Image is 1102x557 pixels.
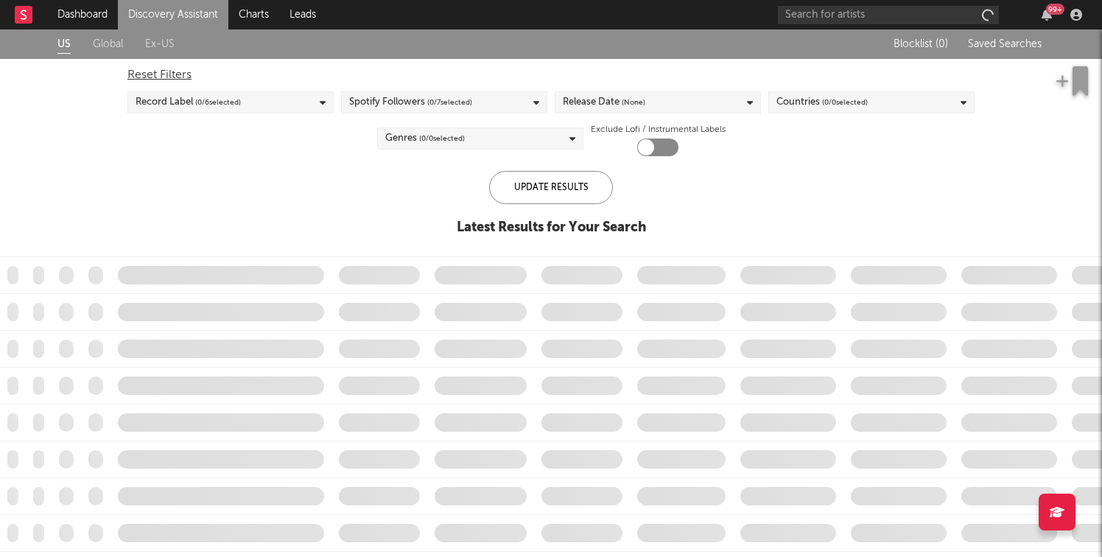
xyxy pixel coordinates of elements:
[427,94,472,111] span: ( 0 / 7 selected)
[145,35,175,54] a: Ex-US
[349,94,472,111] div: Spotify Followers
[195,94,241,111] span: ( 0 / 6 selected)
[776,94,868,111] div: Countries
[385,130,465,147] div: Genres
[622,94,645,111] span: (None)
[57,35,71,54] a: US
[968,39,1045,49] span: Saved Searches
[936,39,948,49] span: ( 0 )
[136,94,241,111] div: Record Label
[419,130,465,147] span: ( 0 / 0 selected)
[1042,9,1052,21] button: 99+
[964,38,1045,50] button: Saved Searches
[127,66,975,84] div: Reset Filters
[489,171,613,204] div: Update Results
[563,94,645,111] div: Release Date
[894,39,948,49] span: Blocklist
[93,35,123,54] a: Global
[822,94,868,111] span: ( 0 / 0 selected)
[1046,4,1064,15] div: 99 +
[778,6,999,24] input: Search for artists
[591,121,726,139] label: Exclude Lofi / Instrumental Labels
[457,219,646,237] div: Latest Results for Your Search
